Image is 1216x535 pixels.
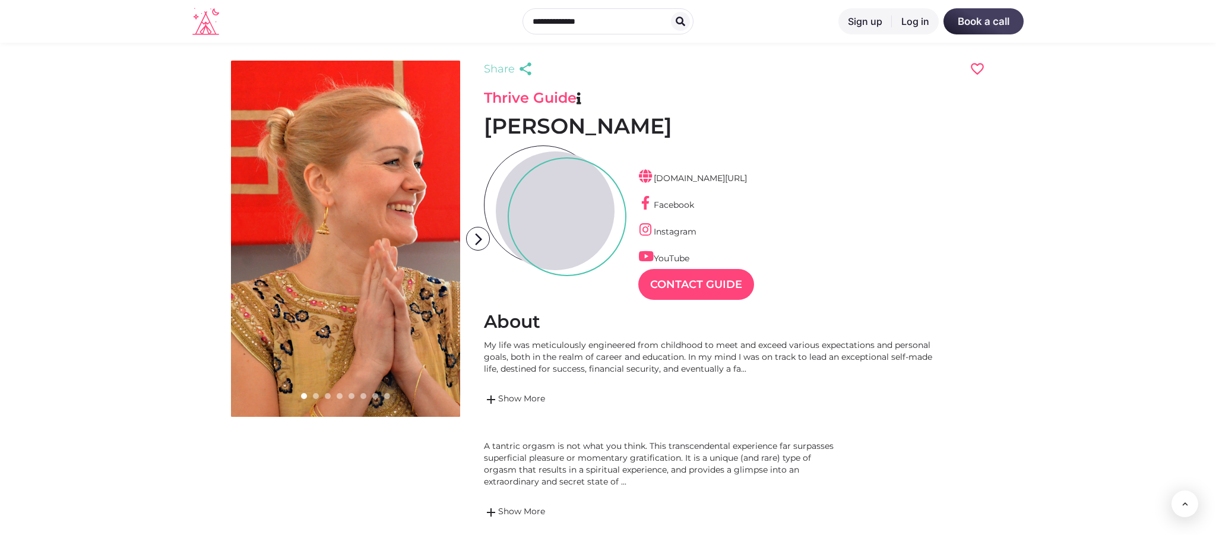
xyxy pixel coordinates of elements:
[484,392,947,407] a: addShow More
[484,505,840,520] a: addShow More
[484,311,985,333] h2: About
[484,61,515,77] span: Share
[638,200,694,210] a: Facebook
[638,173,747,183] a: [DOMAIN_NAME][URL]
[638,226,696,237] a: Instagram
[484,392,498,407] span: add
[484,339,947,375] div: My life was meticulously engineered from childhood to meet and exceed various expectations and pe...
[943,8,1024,34] a: Book a call
[484,89,985,107] h3: Thrive Guide
[467,227,490,251] i: arrow_forward_ios
[484,440,840,487] div: A tantric orgasm is not what you think. This transcendental experience far surpasses superficial ...
[838,8,892,34] a: Sign up
[484,113,985,140] h1: [PERSON_NAME]
[892,8,939,34] a: Log in
[638,269,754,300] a: Contact Guide
[484,505,498,520] span: add
[638,253,689,264] a: YouTube
[484,61,536,77] a: Share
